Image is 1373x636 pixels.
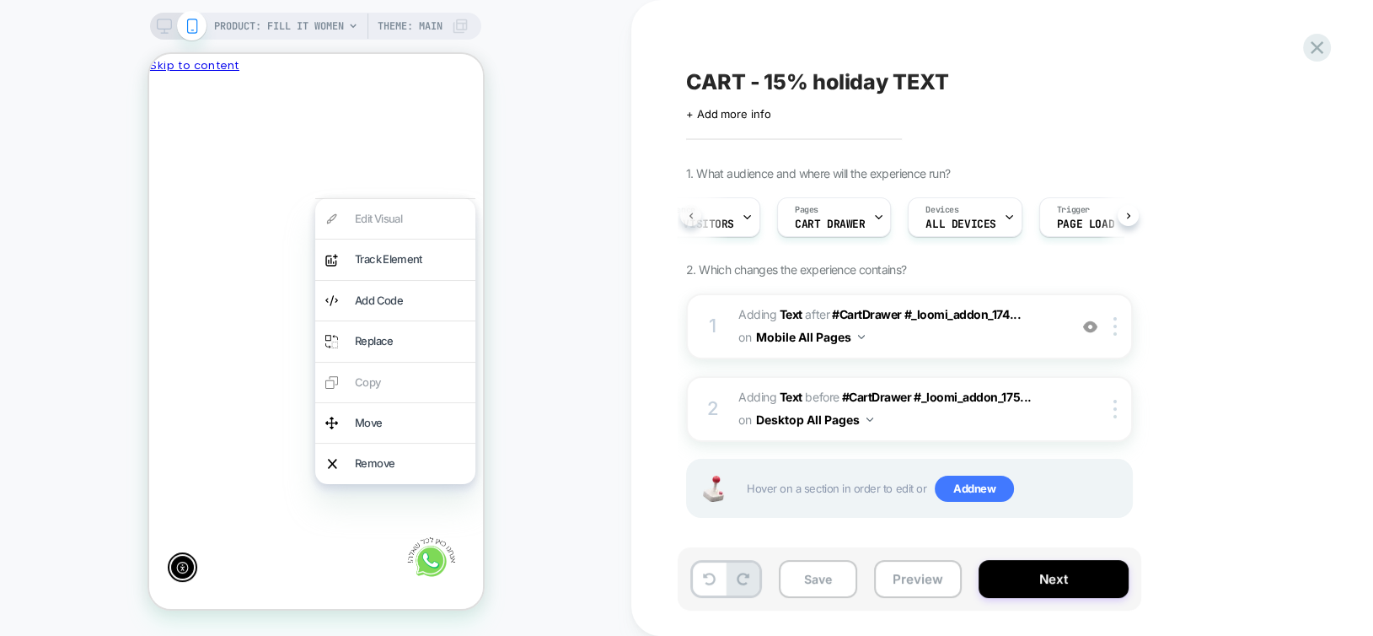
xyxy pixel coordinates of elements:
img: close [1113,317,1117,336]
span: Page Load [1057,218,1114,230]
span: BEFORE [805,390,839,404]
img: move element [176,359,189,379]
div: 1 [705,310,721,343]
img: remove element [179,400,188,419]
img: down arrow [858,335,865,339]
div: Replace [206,278,316,297]
div: Move [206,359,316,379]
span: Devices [925,204,958,216]
img: edit code [176,237,189,256]
img: close [1113,400,1117,418]
div: Add Code [206,237,316,256]
button: Mobile All Pages [756,325,865,349]
span: Trigger [1057,204,1090,216]
span: on [738,326,751,348]
span: Pages [795,204,818,216]
button: Desktop All Pages [756,407,873,432]
img: 4_260b7fbc-cbab-4c82-b1c1-835e4ab41c0f.png [258,479,308,530]
img: down arrow [866,418,873,422]
span: Adding [738,307,802,321]
button: Preview [874,560,962,598]
span: + Add more info [686,107,770,121]
span: #CartDrawer #_loomi_addon_175... [842,390,1032,404]
span: 2. Which changes the experience contains? [686,262,906,277]
span: Hover on a section in order to edit or [747,476,1123,503]
button: Next [979,560,1129,598]
span: Add new [935,476,1014,503]
img: crossed eye [1083,320,1097,334]
span: on [738,409,751,430]
span: CART - 15% holiday TEXT [686,69,948,94]
span: Theme: MAIN [378,13,442,40]
b: Text [780,390,802,404]
img: Joystick [696,476,730,502]
span: AFTER [805,307,829,321]
div: Track Element [206,196,316,215]
span: ALL DEVICES [925,218,995,230]
div: 2 [705,392,721,426]
span: PRODUCT: Fill it Women [214,13,344,40]
span: 1. What audience and where will the experience run? [686,166,950,181]
button: Save [779,560,857,598]
span: Audience [657,204,695,216]
b: Text [780,307,802,321]
img: replace element [176,278,189,297]
span: CART DRAWER [795,218,865,230]
div: Remove [206,400,316,419]
span: Adding [738,390,802,404]
span: #CartDrawer #_loomi_addon_174... [832,307,1021,321]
